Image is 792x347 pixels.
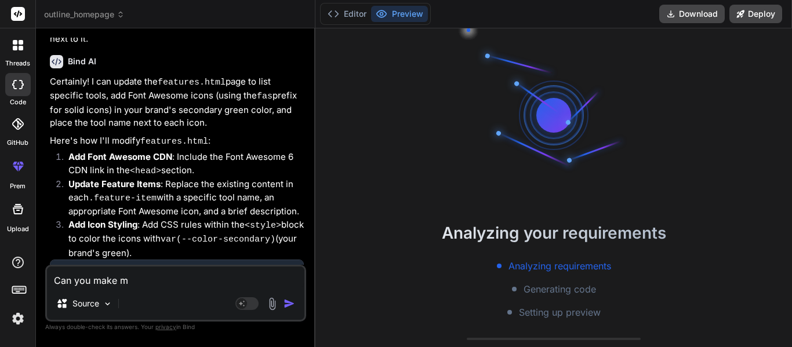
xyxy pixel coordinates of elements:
li: : Replace the existing content in each with a specific tool name, an appropriate Font Awesome ico... [59,178,304,218]
span: Generating code [524,282,596,296]
code: var(--color-secondary) [161,235,275,244]
button: Download [659,5,725,23]
p: Source [72,298,99,309]
button: Features Page with Tools and IconsClick to open Workbench [50,260,285,298]
strong: Add Font Awesome CDN [68,151,172,162]
span: Setting up preview [519,305,601,319]
img: icon [284,298,295,309]
button: Preview [371,6,428,22]
label: prem [10,181,26,191]
li: : Include the Font Awesome 6 CDN link in the section. [59,151,304,178]
h2: Analyzing your requirements [315,221,792,245]
code: <style> [245,221,281,231]
span: Analyzing requirements [508,259,611,273]
button: Editor [323,6,371,22]
label: code [10,97,26,107]
h6: Bind AI [68,56,96,67]
button: Deploy [729,5,782,23]
img: settings [8,309,28,328]
code: features.html [158,78,226,87]
p: Here's how I'll modify : [50,134,304,149]
span: outline_homepage [44,9,125,20]
p: Always double-check its answers. Your in Bind [45,322,306,333]
img: attachment [266,297,279,311]
li: : Add CSS rules within the block to color the icons with (your brand's green). [59,218,304,260]
code: .feature-item [89,193,157,203]
code: features.html [140,137,208,147]
p: Certainly! I can update the page to list specific tools, add Font Awesome icons (using the prefix... [50,75,304,130]
img: Pick Models [103,299,112,309]
code: <head> [130,166,161,176]
label: Upload [7,224,29,234]
label: GitHub [7,138,28,148]
label: threads [5,59,30,68]
code: fas [257,92,273,101]
span: privacy [155,323,176,330]
strong: Add Icon Styling [68,219,137,230]
strong: Update Feature Items [68,178,161,189]
textarea: Can you make [47,266,304,287]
